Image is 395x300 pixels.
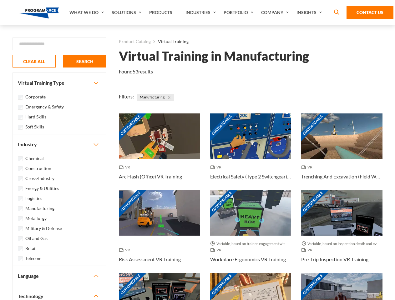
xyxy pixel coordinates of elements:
label: Energy & Utilities [25,185,59,192]
h3: Workplace Ergonomics VR Training [210,256,286,263]
a: Customizable Thumbnail - Risk Assessment VR Training VR Risk Assessment VR Training [119,190,200,273]
input: Emergency & Safety [18,105,23,110]
a: Customizable Thumbnail - Pre-Trip Inspection VR Training Variable, based on inspection depth and ... [301,190,382,273]
span: VR [119,164,133,170]
span: Manufacturing [137,94,174,101]
a: Customizable Thumbnail - Workplace Ergonomics VR Training Variable, based on trainee engagement w... [210,190,291,273]
input: Cross-Industry [18,176,23,181]
button: CLEAR ALL [13,55,56,67]
h3: Pre-Trip Inspection VR Training [301,256,368,263]
input: Soft Skills [18,125,23,130]
input: Logistics [18,196,23,201]
input: Energy & Utilities [18,186,23,191]
label: Cross-Industry [25,175,54,182]
span: Filters: [119,93,134,99]
img: Program-Ace [19,7,59,18]
nav: breadcrumb [119,37,382,46]
input: Corporate [18,95,23,100]
button: Language [13,266,106,286]
button: Close [166,94,173,101]
span: Variable, based on trainee engagement with exercises. [210,241,291,247]
h3: Electrical Safety (Type 2 Switchgear) VR Training [210,173,291,180]
input: Retail [18,246,23,251]
label: Construction [25,165,51,172]
label: Metallurgy [25,215,47,222]
span: Variable, based on inspection depth and event interaction. [301,241,382,247]
label: Emergency & Safety [25,103,64,110]
input: Construction [18,166,23,171]
h1: Virtual Training in Manufacturing [119,51,309,62]
em: 53 [133,68,138,74]
button: Industry [13,134,106,154]
a: Customizable Thumbnail - Electrical Safety (Type 2 Switchgear) VR Training VR Electrical Safety (... [210,113,291,190]
label: Manufacturing [25,205,54,212]
span: VR [210,164,224,170]
span: VR [301,164,315,170]
input: Military & Defense [18,226,23,231]
label: Oil and Gas [25,235,48,242]
span: VR [301,247,315,253]
a: Product Catalog [119,37,151,46]
label: Soft Skills [25,123,44,130]
input: Manufacturing [18,206,23,211]
label: Hard Skills [25,113,46,120]
label: Retail [25,245,37,252]
label: Logistics [25,195,42,202]
label: Telecom [25,255,42,262]
h3: Arc Flash (Office) VR Training [119,173,182,180]
a: Customizable Thumbnail - Trenching And Excavation (Field Work) VR Training VR Trenching And Excav... [301,113,382,190]
h3: Trenching And Excavation (Field Work) VR Training [301,173,382,180]
h3: Risk Assessment VR Training [119,256,181,263]
a: Customizable Thumbnail - Arc Flash (Office) VR Training VR Arc Flash (Office) VR Training [119,113,200,190]
a: Contact Us [347,6,393,19]
input: Metallurgy [18,216,23,221]
li: Virtual Training [151,37,189,46]
input: Telecom [18,256,23,261]
input: Oil and Gas [18,236,23,241]
label: Military & Defense [25,225,62,232]
button: Virtual Training Type [13,73,106,93]
label: Chemical [25,155,44,162]
p: Found results [119,68,153,75]
span: VR [119,247,133,253]
input: Chemical [18,156,23,161]
input: Hard Skills [18,115,23,120]
label: Corporate [25,93,46,100]
span: VR [210,247,224,253]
